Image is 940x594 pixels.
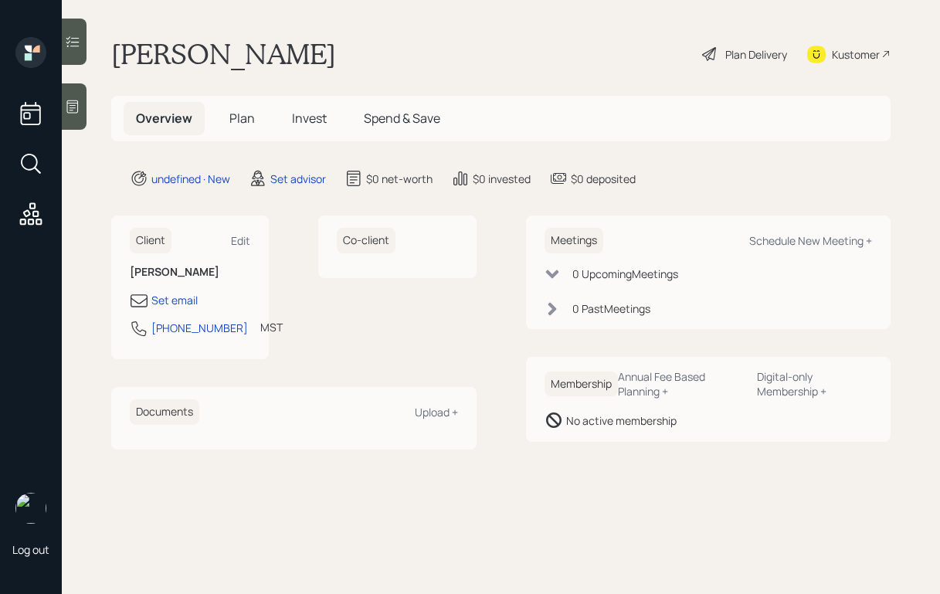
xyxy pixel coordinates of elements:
span: Plan [229,110,255,127]
div: $0 deposited [571,171,636,187]
h6: Meetings [545,228,603,253]
div: undefined · New [151,171,230,187]
div: No active membership [566,412,677,429]
div: 0 Past Meeting s [572,300,650,317]
div: 0 Upcoming Meeting s [572,266,678,282]
h6: Client [130,228,171,253]
span: Overview [136,110,192,127]
div: $0 net-worth [366,171,433,187]
div: Digital-only Membership + [757,369,873,399]
h1: [PERSON_NAME] [111,37,336,71]
h6: [PERSON_NAME] [130,266,250,279]
div: Log out [12,542,49,557]
div: Annual Fee Based Planning + [618,369,745,399]
div: Set advisor [270,171,326,187]
h6: Co-client [337,228,395,253]
span: Invest [292,110,327,127]
div: Set email [151,292,198,308]
div: MST [260,319,283,335]
div: Kustomer [832,46,880,63]
div: [PHONE_NUMBER] [151,320,248,336]
h6: Membership [545,372,618,397]
div: Edit [231,233,250,248]
div: Schedule New Meeting + [749,233,872,248]
div: $0 invested [473,171,531,187]
h6: Documents [130,399,199,425]
div: Upload + [415,405,458,419]
div: Plan Delivery [725,46,787,63]
span: Spend & Save [364,110,440,127]
img: robby-grisanti-headshot.png [15,493,46,524]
